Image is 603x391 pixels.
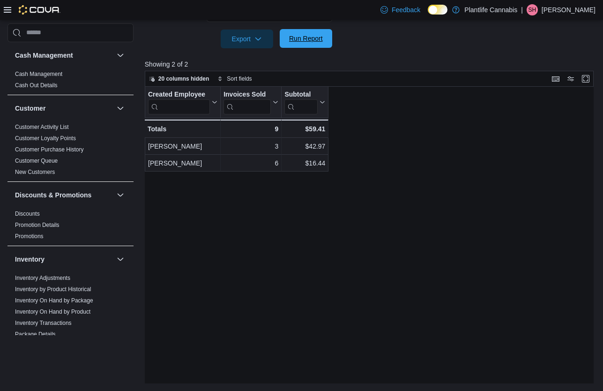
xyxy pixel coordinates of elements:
[15,71,62,77] a: Cash Management
[521,4,523,15] p: |
[542,4,596,15] p: [PERSON_NAME]
[15,222,60,228] a: Promotion Details
[15,70,62,78] span: Cash Management
[148,158,217,169] div: [PERSON_NAME]
[15,319,72,327] span: Inventory Transactions
[227,75,252,83] span: Sort fields
[148,123,217,135] div: Totals
[15,169,55,175] a: New Customers
[15,233,44,240] a: Promotions
[226,30,268,48] span: Export
[15,135,76,142] span: Customer Loyalty Points
[15,233,44,240] span: Promotions
[15,221,60,229] span: Promotion Details
[7,68,134,95] div: Cash Management
[223,141,278,152] div: 3
[428,5,447,15] input: Dark Mode
[15,320,72,326] a: Inventory Transactions
[392,5,420,15] span: Feedback
[15,190,91,200] h3: Discounts & Promotions
[158,75,209,83] span: 20 columns hidden
[15,135,76,142] a: Customer Loyalty Points
[15,82,58,89] a: Cash Out Details
[15,331,56,338] a: Package Details
[214,73,255,84] button: Sort fields
[19,5,60,15] img: Cova
[148,90,217,114] button: Created Employee
[15,123,69,131] span: Customer Activity List
[464,4,517,15] p: Plantlife Cannabis
[580,73,591,84] button: Enter fullscreen
[15,104,113,113] button: Customer
[223,158,278,169] div: 6
[15,255,113,264] button: Inventory
[15,286,91,293] span: Inventory by Product Historical
[284,90,318,114] div: Subtotal
[15,274,70,282] span: Inventory Adjustments
[148,90,210,114] div: Created Employee
[15,104,45,113] h3: Customer
[7,121,134,181] div: Customer
[148,141,217,152] div: [PERSON_NAME]
[15,124,69,130] a: Customer Activity List
[223,90,271,99] div: Invoices Sold
[115,50,126,61] button: Cash Management
[15,211,40,217] a: Discounts
[223,90,278,114] button: Invoices Sold
[565,73,576,84] button: Display options
[284,158,325,169] div: $16.44
[115,254,126,265] button: Inventory
[529,4,536,15] span: SH
[550,73,561,84] button: Keyboard shortcuts
[145,73,213,84] button: 20 columns hidden
[115,189,126,201] button: Discounts & Promotions
[280,29,332,48] button: Run Report
[15,331,56,338] span: Package Details
[284,90,318,99] div: Subtotal
[527,4,538,15] div: Sarah Haight
[289,34,323,43] span: Run Report
[115,103,126,114] button: Customer
[148,90,210,99] div: Created Employee
[15,255,45,264] h3: Inventory
[15,51,113,60] button: Cash Management
[284,141,325,152] div: $42.97
[15,146,84,153] a: Customer Purchase History
[15,51,73,60] h3: Cash Management
[223,123,278,135] div: 9
[15,308,90,315] a: Inventory On Hand by Product
[15,190,113,200] button: Discounts & Promotions
[223,90,271,114] div: Invoices Sold
[377,0,424,19] a: Feedback
[15,286,91,293] a: Inventory by Product Historical
[15,297,93,304] a: Inventory On Hand by Package
[284,90,325,114] button: Subtotal
[145,60,598,69] p: Showing 2 of 2
[221,30,273,48] button: Export
[7,208,134,246] div: Discounts & Promotions
[284,123,325,135] div: $59.41
[15,158,58,164] a: Customer Queue
[15,168,55,176] span: New Customers
[15,275,70,281] a: Inventory Adjustments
